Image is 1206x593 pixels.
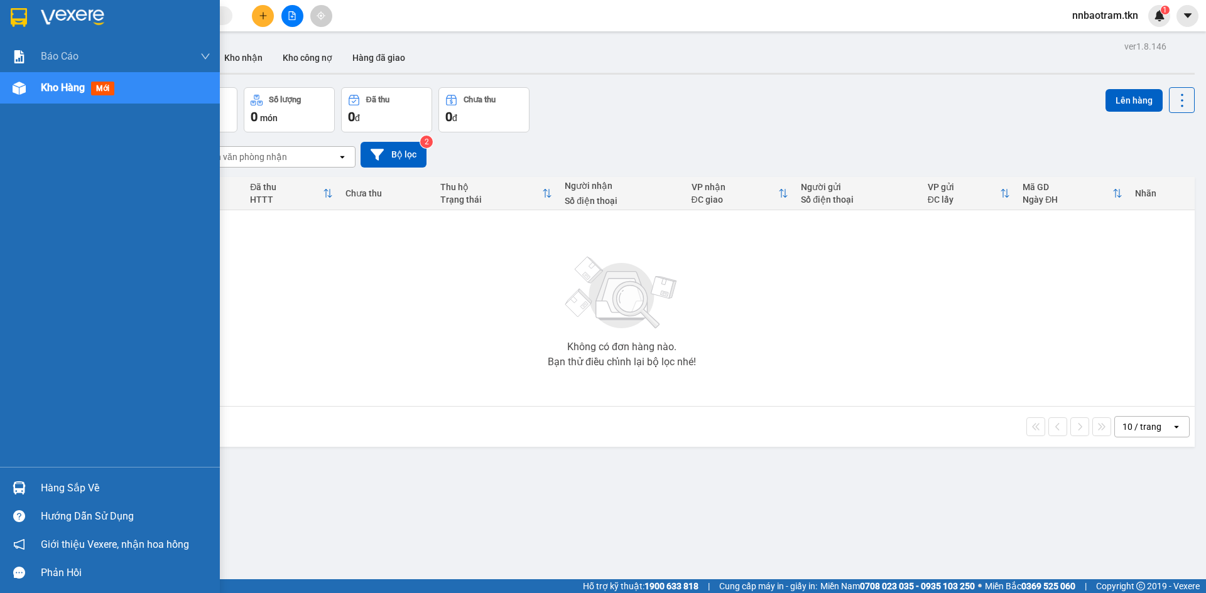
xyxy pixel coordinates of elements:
[548,357,696,367] div: Bạn thử điều chỉnh lại bộ lọc nhé!
[317,11,325,20] span: aim
[244,177,339,210] th: Toggle SortBy
[1021,581,1075,591] strong: 0369 525 060
[41,507,210,526] div: Hướng dẫn sử dụng
[565,181,678,191] div: Người nhận
[13,82,26,95] img: warehouse-icon
[928,182,1000,192] div: VP gửi
[567,342,676,352] div: Không có đơn hàng nào.
[341,87,432,132] button: Đã thu0đ
[644,581,698,591] strong: 1900 633 818
[310,5,332,27] button: aim
[91,82,114,95] span: mới
[41,479,210,498] div: Hàng sắp về
[1171,422,1182,432] svg: open
[440,195,542,205] div: Trạng thái
[288,11,296,20] span: file-add
[259,11,268,20] span: plus
[273,43,342,73] button: Kho công nợ
[685,177,795,210] th: Toggle SortBy
[41,564,210,582] div: Phản hồi
[1176,5,1198,27] button: caret-down
[708,579,710,593] span: |
[820,579,975,593] span: Miền Nam
[1161,6,1170,14] sup: 1
[692,182,779,192] div: VP nhận
[250,182,323,192] div: Đã thu
[1016,177,1129,210] th: Toggle SortBy
[361,142,426,168] button: Bộ lọc
[250,195,323,205] div: HTTT
[1154,10,1165,21] img: icon-new-feature
[13,50,26,63] img: solution-icon
[1023,195,1112,205] div: Ngày ĐH
[1023,182,1112,192] div: Mã GD
[13,538,25,550] span: notification
[978,584,982,589] span: ⚪️
[13,481,26,494] img: warehouse-icon
[801,195,915,205] div: Số điện thoại
[200,151,287,163] div: Chọn văn phòng nhận
[252,5,274,27] button: plus
[801,182,915,192] div: Người gửi
[928,195,1000,205] div: ĐC lấy
[692,195,779,205] div: ĐC giao
[41,48,79,64] span: Báo cáo
[559,249,685,337] img: svg+xml;base64,PHN2ZyBjbGFzcz0ibGlzdC1wbHVnX19zdmciIHhtbG5zPSJodHRwOi8vd3d3LnczLm9yZy8yMDAwL3N2Zy...
[244,87,335,132] button: Số lượng0món
[1122,420,1161,433] div: 10 / trang
[345,188,428,198] div: Chưa thu
[1105,89,1163,112] button: Lên hàng
[1182,10,1193,21] span: caret-down
[1124,40,1166,53] div: ver 1.8.146
[985,579,1075,593] span: Miền Bắc
[440,182,542,192] div: Thu hộ
[200,51,210,61] span: down
[1085,579,1087,593] span: |
[41,82,85,93] span: Kho hàng
[565,196,678,206] div: Số điện thoại
[281,5,303,27] button: file-add
[13,510,25,522] span: question-circle
[251,109,258,124] span: 0
[214,43,273,73] button: Kho nhận
[366,95,389,104] div: Đã thu
[438,87,530,132] button: Chưa thu0đ
[921,177,1016,210] th: Toggle SortBy
[269,95,301,104] div: Số lượng
[464,95,496,104] div: Chưa thu
[355,113,360,123] span: đ
[342,43,415,73] button: Hàng đã giao
[1163,6,1167,14] span: 1
[348,109,355,124] span: 0
[452,113,457,123] span: đ
[1136,582,1145,590] span: copyright
[719,579,817,593] span: Cung cấp máy in - giấy in:
[11,8,27,27] img: logo-vxr
[41,537,189,552] span: Giới thiệu Vexere, nhận hoa hồng
[434,177,558,210] th: Toggle SortBy
[420,136,433,148] sup: 2
[260,113,278,123] span: món
[445,109,452,124] span: 0
[583,579,698,593] span: Hỗ trợ kỹ thuật:
[860,581,975,591] strong: 0708 023 035 - 0935 103 250
[1062,8,1148,23] span: nnbaotram.tkn
[337,152,347,162] svg: open
[1135,188,1188,198] div: Nhãn
[13,567,25,579] span: message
